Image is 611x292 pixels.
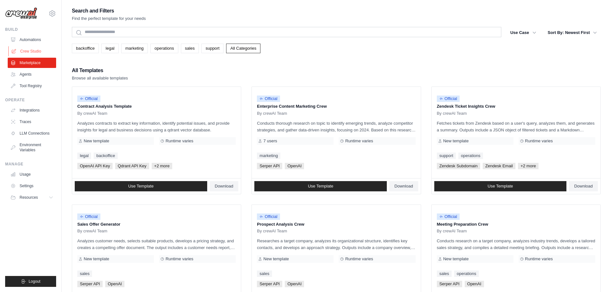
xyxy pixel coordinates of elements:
[525,138,553,144] span: Runtime varies
[75,181,207,191] a: Use Template
[443,256,469,262] span: New template
[77,153,91,159] a: legal
[257,96,280,102] span: Official
[77,221,236,228] p: Sales Offer Generator
[72,44,99,53] a: backoffice
[77,281,103,287] span: Serper API
[29,279,40,284] span: Logout
[437,281,462,287] span: Serper API
[257,103,415,110] p: Enterprise Content Marketing Crew
[506,27,540,38] button: Use Case
[105,281,124,287] span: OpenAI
[72,15,146,22] p: Find the perfect template for your needs
[210,181,239,191] a: Download
[257,153,280,159] a: marketing
[150,44,178,53] a: operations
[437,111,467,116] span: By crewAI Team
[77,120,236,133] p: Analyzes contracts to extract key information, identify potential issues, and provide insights fo...
[458,153,483,159] a: operations
[574,184,593,189] span: Download
[257,221,415,228] p: Prospect Analysis Crew
[437,221,595,228] p: Meeting Preparation Crew
[77,238,236,251] p: Analyzes customer needs, selects suitable products, develops a pricing strategy, and creates a co...
[72,75,128,81] p: Browse all available templates
[77,96,100,102] span: Official
[72,66,128,75] h2: All Templates
[20,195,38,200] span: Resources
[465,281,484,287] span: OpenAI
[121,44,148,53] a: marketing
[8,58,56,68] a: Marketplace
[263,138,277,144] span: 7 users
[437,120,595,133] p: Fetches tickets from Zendesk based on a user's query, analyzes them, and generates a summary. Out...
[8,181,56,191] a: Settings
[201,44,224,53] a: support
[443,138,469,144] span: New template
[544,27,601,38] button: Sort By: Newest First
[8,192,56,203] button: Resources
[437,163,480,169] span: Zendesk Subdomain
[5,162,56,167] div: Manage
[215,184,233,189] span: Download
[257,271,272,277] a: sales
[8,69,56,79] a: Agents
[165,256,193,262] span: Runtime varies
[115,163,149,169] span: Qdrant API Key
[437,213,460,220] span: Official
[8,140,56,155] a: Environment Variables
[257,163,282,169] span: Serper API
[437,271,452,277] a: sales
[72,6,146,15] h2: Search and Filters
[345,138,373,144] span: Runtime varies
[454,271,479,277] a: operations
[8,81,56,91] a: Tool Registry
[437,153,456,159] a: support
[8,169,56,179] a: Usage
[285,281,304,287] span: OpenAI
[94,153,117,159] a: backoffice
[345,256,373,262] span: Runtime varies
[434,181,567,191] a: Use Template
[5,97,56,103] div: Operate
[77,111,107,116] span: By crewAI Team
[395,184,413,189] span: Download
[257,281,282,287] span: Serper API
[525,256,553,262] span: Runtime varies
[437,238,595,251] p: Conducts research on a target company, analyzes industry trends, develops a tailored sales strate...
[488,184,513,189] span: Use Template
[8,105,56,115] a: Integrations
[483,163,515,169] span: Zendesk Email
[8,117,56,127] a: Traces
[257,238,415,251] p: Researches a target company, analyzes its organizational structure, identifies key contacts, and ...
[308,184,333,189] span: Use Template
[437,229,467,234] span: By crewAI Team
[257,111,287,116] span: By crewAI Team
[84,256,109,262] span: New template
[77,103,236,110] p: Contract Analysis Template
[8,35,56,45] a: Automations
[257,229,287,234] span: By crewAI Team
[518,163,539,169] span: +2 more
[226,44,260,53] a: All Categories
[181,44,199,53] a: sales
[8,128,56,138] a: LLM Connections
[101,44,118,53] a: legal
[77,271,92,277] a: sales
[263,256,289,262] span: New template
[84,138,109,144] span: New template
[5,27,56,32] div: Build
[389,181,418,191] a: Download
[437,96,460,102] span: Official
[569,181,598,191] a: Download
[437,103,595,110] p: Zendesk Ticket Insights Crew
[257,120,415,133] p: Conducts thorough research on topic to identify emerging trends, analyze competitor strategies, a...
[285,163,304,169] span: OpenAI
[128,184,154,189] span: Use Template
[77,163,113,169] span: OpenAI API Key
[257,213,280,220] span: Official
[152,163,172,169] span: +2 more
[165,138,193,144] span: Runtime varies
[254,181,387,191] a: Use Template
[8,46,57,56] a: Crew Studio
[5,7,37,20] img: Logo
